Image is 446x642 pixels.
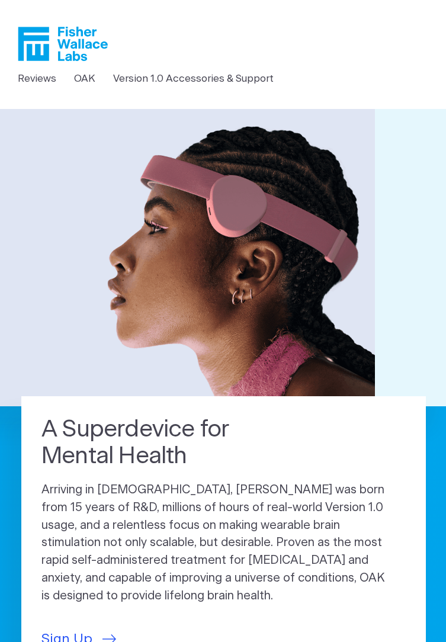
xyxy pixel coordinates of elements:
a: OAK [74,71,95,86]
a: Version 1.0 Accessories & Support [113,71,274,86]
p: Arriving in [DEMOGRAPHIC_DATA], [PERSON_NAME] was born from 15 years of R&D, millions of hours of... [41,481,406,605]
h1: A Superdevice for Mental Health [41,416,288,470]
a: Fisher Wallace [18,27,108,61]
a: Reviews [18,71,56,86]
